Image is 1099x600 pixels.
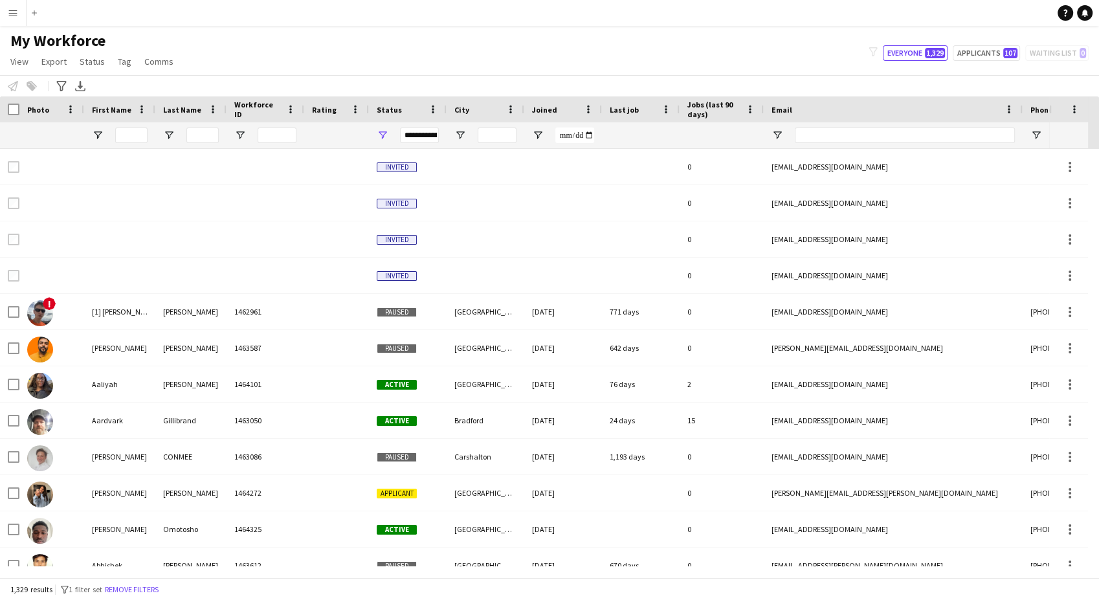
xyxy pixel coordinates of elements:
[524,403,602,438] div: [DATE]
[8,161,19,173] input: Row Selection is disabled for this row (unchecked)
[524,330,602,366] div: [DATE]
[795,128,1015,143] input: Email Filter Input
[764,330,1023,366] div: [PERSON_NAME][EMAIL_ADDRESS][DOMAIN_NAME]
[377,489,417,498] span: Applicant
[227,403,304,438] div: 1463050
[764,221,1023,257] div: [EMAIL_ADDRESS][DOMAIN_NAME]
[8,197,19,209] input: Row Selection is disabled for this row (unchecked)
[84,439,155,474] div: [PERSON_NAME]
[234,129,246,141] button: Open Filter Menu
[680,149,764,184] div: 0
[680,330,764,366] div: 0
[10,56,28,67] span: View
[27,554,53,580] img: Abhishek Bagde
[764,366,1023,402] div: [EMAIL_ADDRESS][DOMAIN_NAME]
[377,162,417,172] span: Invited
[27,337,53,362] img: Aaditya Shankar Majumder
[764,294,1023,329] div: [EMAIL_ADDRESS][DOMAIN_NAME]
[687,100,740,119] span: Jobs (last 90 days)
[764,149,1023,184] div: [EMAIL_ADDRESS][DOMAIN_NAME]
[27,482,53,507] img: Aastha Pandhare
[524,294,602,329] div: [DATE]
[144,56,173,67] span: Comms
[1030,105,1053,115] span: Phone
[27,300,53,326] img: [1] Joseph gildea
[155,294,227,329] div: [PERSON_NAME]
[764,475,1023,511] div: [PERSON_NAME][EMAIL_ADDRESS][PERSON_NAME][DOMAIN_NAME]
[377,307,417,317] span: Paused
[74,53,110,70] a: Status
[532,129,544,141] button: Open Filter Menu
[377,271,417,281] span: Invited
[155,403,227,438] div: Gillibrand
[80,56,105,67] span: Status
[602,548,680,583] div: 670 days
[163,105,201,115] span: Last Name
[1003,48,1017,58] span: 107
[1030,129,1042,141] button: Open Filter Menu
[27,373,53,399] img: Aaliyah Nwoke
[377,199,417,208] span: Invited
[377,525,417,535] span: Active
[602,366,680,402] div: 76 days
[84,294,155,329] div: [1] [PERSON_NAME]
[764,511,1023,547] div: [EMAIL_ADDRESS][DOMAIN_NAME]
[163,129,175,141] button: Open Filter Menu
[680,294,764,329] div: 0
[92,105,131,115] span: First Name
[883,45,948,61] button: Everyone1,329
[36,53,72,70] a: Export
[377,416,417,426] span: Active
[377,105,402,115] span: Status
[377,561,417,571] span: Paused
[764,439,1023,474] div: [EMAIL_ADDRESS][DOMAIN_NAME]
[602,439,680,474] div: 1,193 days
[227,548,304,583] div: 1463612
[227,475,304,511] div: 1464272
[27,105,49,115] span: Photo
[680,439,764,474] div: 0
[84,511,155,547] div: [PERSON_NAME]
[227,330,304,366] div: 1463587
[602,294,680,329] div: 771 days
[84,475,155,511] div: [PERSON_NAME]
[43,297,56,310] span: !
[155,511,227,547] div: Omotosho
[447,403,524,438] div: Bradford
[27,445,53,471] img: AARON CONMEE
[764,548,1023,583] div: [EMAIL_ADDRESS][PERSON_NAME][DOMAIN_NAME]
[772,105,792,115] span: Email
[610,105,639,115] span: Last job
[680,258,764,293] div: 0
[5,53,34,70] a: View
[113,53,137,70] a: Tag
[524,548,602,583] div: [DATE]
[772,129,783,141] button: Open Filter Menu
[524,366,602,402] div: [DATE]
[953,45,1020,61] button: Applicants107
[84,366,155,402] div: Aaliyah
[764,185,1023,221] div: [EMAIL_ADDRESS][DOMAIN_NAME]
[312,105,337,115] span: Rating
[454,129,466,141] button: Open Filter Menu
[8,270,19,282] input: Row Selection is disabled for this row (unchecked)
[84,403,155,438] div: Aardvark
[8,234,19,245] input: Row Selection is disabled for this row (unchecked)
[680,548,764,583] div: 0
[680,221,764,257] div: 0
[155,475,227,511] div: [PERSON_NAME]
[227,511,304,547] div: 1464325
[925,48,945,58] span: 1,329
[524,475,602,511] div: [DATE]
[41,56,67,67] span: Export
[524,439,602,474] div: [DATE]
[680,403,764,438] div: 15
[447,511,524,547] div: [GEOGRAPHIC_DATA]
[186,128,219,143] input: Last Name Filter Input
[234,100,281,119] span: Workforce ID
[447,548,524,583] div: [GEOGRAPHIC_DATA]
[27,518,53,544] img: Abdul-Muiz Omotosho
[532,105,557,115] span: Joined
[602,403,680,438] div: 24 days
[764,403,1023,438] div: [EMAIL_ADDRESS][DOMAIN_NAME]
